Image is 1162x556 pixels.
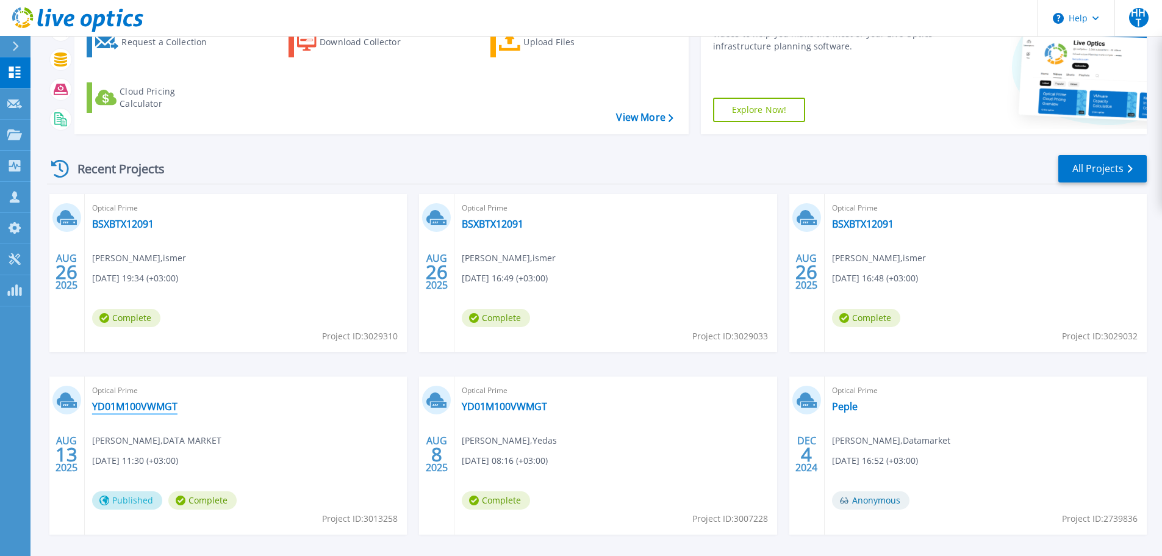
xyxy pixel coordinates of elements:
[462,454,548,468] span: [DATE] 08:16 (+03:00)
[832,454,918,468] span: [DATE] 16:52 (+03:00)
[616,112,673,123] a: View More
[426,267,448,277] span: 26
[713,98,806,122] a: Explore Now!
[289,27,425,57] a: Download Collector
[320,30,417,54] div: Download Collector
[92,454,178,468] span: [DATE] 11:30 (+03:00)
[121,30,219,54] div: Request a Collection
[168,491,237,510] span: Complete
[692,330,768,343] span: Project ID: 3029033
[1058,155,1147,182] a: All Projects
[795,267,817,277] span: 26
[1062,512,1138,525] span: Project ID: 2739836
[832,400,858,413] a: Peple
[92,384,400,397] span: Optical Prime
[47,154,181,184] div: Recent Projects
[462,400,547,413] a: YD01M100VWMGT
[490,27,626,57] a: Upload Files
[1129,8,1149,27] span: HHT
[55,432,78,477] div: AUG 2025
[56,449,77,460] span: 13
[92,309,160,327] span: Complete
[832,272,918,285] span: [DATE] 16:48 (+03:00)
[55,250,78,294] div: AUG 2025
[832,251,926,265] span: [PERSON_NAME] , ismer
[92,251,186,265] span: [PERSON_NAME] , ismer
[462,251,556,265] span: [PERSON_NAME] , ismer
[462,309,530,327] span: Complete
[795,250,818,294] div: AUG 2025
[425,432,448,477] div: AUG 2025
[87,27,223,57] a: Request a Collection
[462,384,769,397] span: Optical Prime
[832,434,950,447] span: [PERSON_NAME] , Datamarket
[92,218,154,230] a: BSXBTX12091
[322,512,398,525] span: Project ID: 3013258
[92,400,178,413] a: YD01M100VWMGT
[462,272,548,285] span: [DATE] 16:49 (+03:00)
[56,267,77,277] span: 26
[795,432,818,477] div: DEC 2024
[832,218,894,230] a: BSXBTX12091
[832,309,900,327] span: Complete
[801,449,812,460] span: 4
[92,434,221,447] span: [PERSON_NAME] , DATA MARKET
[832,384,1139,397] span: Optical Prime
[87,82,223,113] a: Cloud Pricing Calculator
[425,250,448,294] div: AUG 2025
[92,491,162,510] span: Published
[1062,330,1138,343] span: Project ID: 3029032
[832,491,909,510] span: Anonymous
[92,201,400,215] span: Optical Prime
[322,330,398,343] span: Project ID: 3029310
[120,85,217,110] div: Cloud Pricing Calculator
[523,30,621,54] div: Upload Files
[462,218,523,230] a: BSXBTX12091
[832,201,1139,215] span: Optical Prime
[462,201,769,215] span: Optical Prime
[692,512,768,525] span: Project ID: 3007228
[462,434,557,447] span: [PERSON_NAME] , Yedas
[462,491,530,510] span: Complete
[92,272,178,285] span: [DATE] 19:34 (+03:00)
[431,449,442,460] span: 8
